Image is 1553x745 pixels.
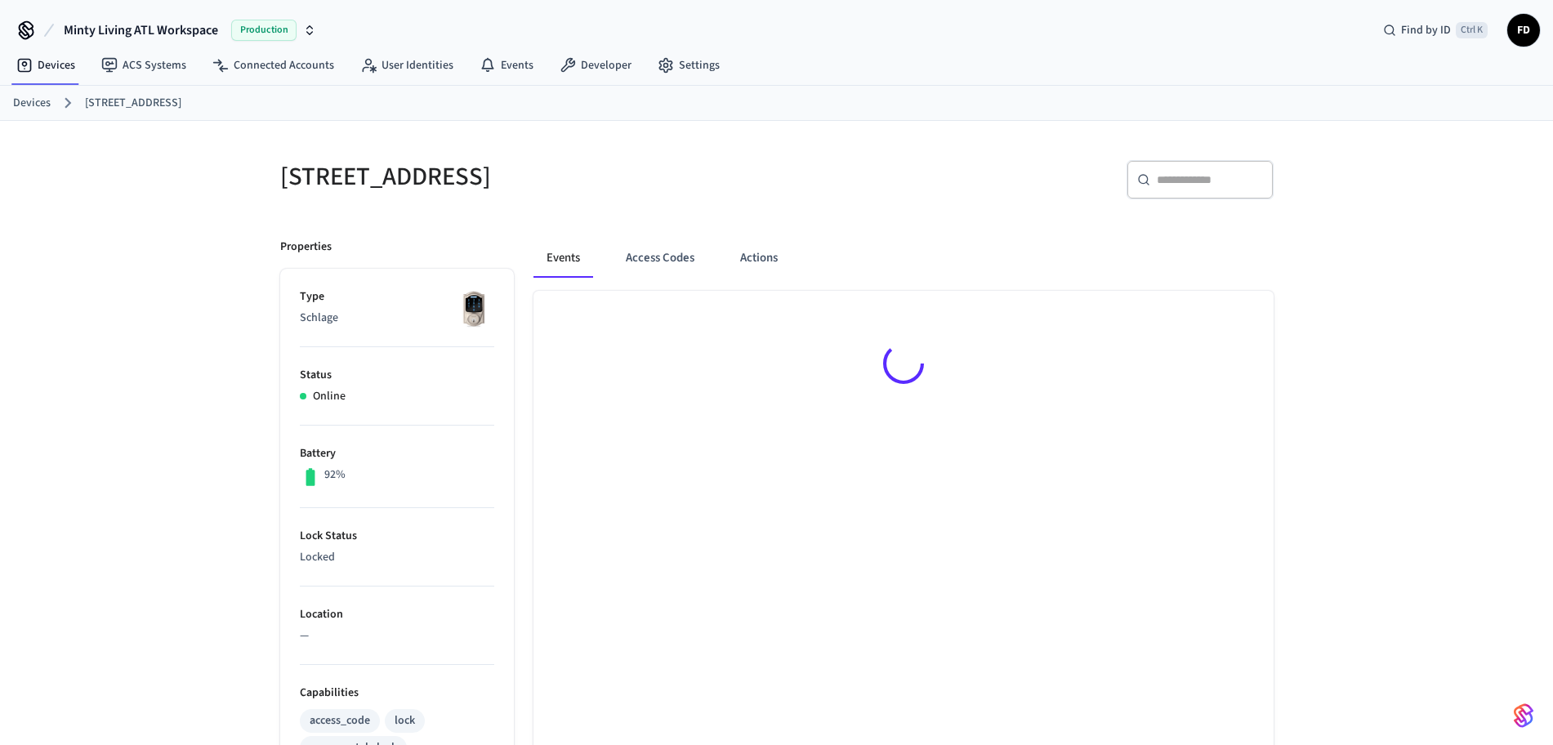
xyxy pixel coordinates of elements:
span: Production [231,20,297,41]
p: — [300,627,494,645]
a: Settings [645,51,733,80]
div: ant example [533,239,1274,278]
p: Location [300,606,494,623]
button: FD [1507,14,1540,47]
p: Locked [300,549,494,566]
div: Find by IDCtrl K [1370,16,1501,45]
span: FD [1509,16,1538,45]
p: Type [300,288,494,306]
p: Online [313,388,346,405]
img: Schlage Sense Smart Deadbolt with Camelot Trim, Front [453,288,494,329]
a: [STREET_ADDRESS] [85,95,181,112]
a: Devices [3,51,88,80]
p: Status [300,367,494,384]
button: Actions [727,239,791,278]
h5: [STREET_ADDRESS] [280,160,767,194]
p: 92% [324,466,346,484]
a: User Identities [347,51,466,80]
img: SeamLogoGradient.69752ec5.svg [1514,703,1533,729]
a: Connected Accounts [199,51,347,80]
div: lock [395,712,415,729]
a: Devices [13,95,51,112]
button: Events [533,239,593,278]
p: Capabilities [300,685,494,702]
span: Minty Living ATL Workspace [64,20,218,40]
div: access_code [310,712,370,729]
p: Schlage [300,310,494,327]
span: Find by ID [1401,22,1451,38]
span: Ctrl K [1456,22,1488,38]
a: Developer [547,51,645,80]
a: ACS Systems [88,51,199,80]
p: Lock Status [300,528,494,545]
button: Access Codes [613,239,707,278]
p: Battery [300,445,494,462]
a: Events [466,51,547,80]
p: Properties [280,239,332,256]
